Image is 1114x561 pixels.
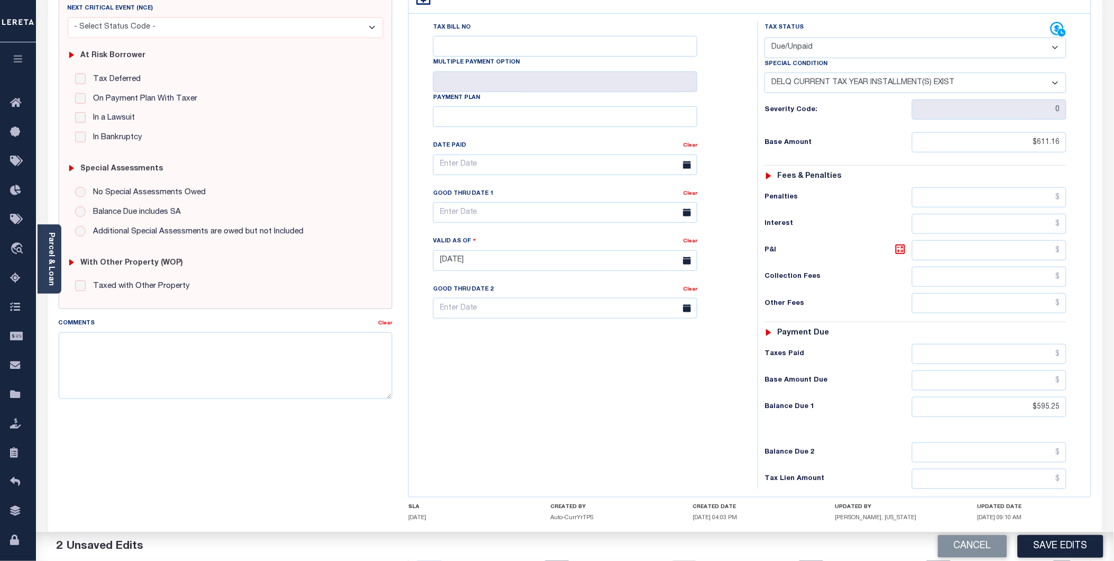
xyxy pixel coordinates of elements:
label: Multiple Payment Option [433,58,520,67]
h6: Fees & Penalties [778,172,842,181]
h5: [DATE] 04:03 PM [693,514,806,521]
a: Clear [683,191,697,196]
a: Clear [378,321,392,326]
h5: [DATE] 09:10 AM [978,514,1091,521]
h5: [PERSON_NAME], [US_STATE] [835,514,949,521]
label: Good Thru Date 2 [433,285,494,294]
input: $ [912,267,1066,287]
h6: Base Amount Due [765,376,912,385]
h6: Other Fees [765,300,912,308]
label: On Payment Plan With Taxer [88,93,197,105]
h6: with Other Property (WOP) [80,259,183,268]
a: Clear [683,239,697,244]
h6: P&I [765,243,912,258]
a: Parcel & Loan [47,232,54,286]
label: Balance Due includes SA [88,206,181,219]
label: Date Paid [433,141,466,150]
h4: UPDATED BY [835,504,949,510]
label: Good Thru Date 1 [433,189,494,198]
label: In a Lawsuit [88,112,135,124]
h6: Severity Code: [765,106,912,114]
input: $ [912,240,1066,260]
h6: Collection Fees [765,273,912,281]
label: Next Critical Event (NCE) [68,4,153,13]
input: Enter Date [433,155,697,175]
i: travel_explore [10,242,27,256]
label: Tax Deferred [88,74,141,86]
input: $ [912,397,1066,417]
input: Enter Date [433,202,697,223]
h4: CREATED DATE [693,504,806,510]
h6: At Risk Borrower [80,51,145,60]
h4: UPDATED DATE [978,504,1091,510]
h4: SLA [408,504,522,510]
input: $ [912,370,1066,391]
h4: CREATED BY [550,504,664,510]
h6: Tax Lien Amount [765,475,912,483]
h6: Interest [765,220,912,228]
h6: Special Assessments [80,165,163,174]
input: $ [912,132,1066,152]
button: Save Edits [1018,535,1103,558]
input: $ [912,469,1066,489]
label: Tax Status [765,23,804,32]
h5: Auto-CurrYrTPS [550,514,664,521]
label: In Bankruptcy [88,132,142,144]
label: Tax Bill No [433,23,471,32]
label: Payment Plan [433,94,481,103]
label: Comments [59,319,95,328]
input: $ [912,442,1066,463]
span: 2 [56,541,62,552]
input: Enter Date [433,250,697,271]
input: $ [912,214,1066,234]
h6: Base Amount [765,139,912,147]
label: Additional Special Assessments are owed but not Included [88,226,303,238]
label: No Special Assessments Owed [88,187,206,199]
input: $ [912,344,1066,364]
label: Taxed with Other Property [88,280,190,293]
h6: Penalties [765,193,912,202]
input: Enter Date [433,298,697,319]
input: $ [912,187,1066,207]
button: Cancel [938,535,1007,558]
label: Special Condition [765,60,827,69]
h6: Balance Due 2 [765,448,912,457]
h6: Balance Due 1 [765,403,912,411]
h6: Taxes Paid [765,350,912,358]
a: Clear [683,143,697,148]
label: Valid as Of [433,236,476,246]
input: $ [912,293,1066,313]
span: [DATE] [408,515,426,521]
h6: Payment due [778,329,830,338]
a: Clear [683,287,697,292]
span: Unsaved Edits [67,541,143,552]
